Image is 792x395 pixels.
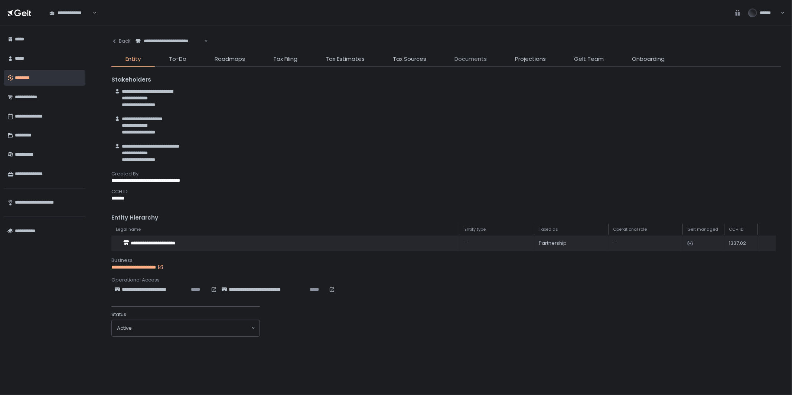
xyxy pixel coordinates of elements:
[632,55,665,63] span: Onboarding
[215,55,245,63] span: Roadmaps
[131,33,208,49] div: Search for option
[111,277,782,283] div: Operational Access
[117,325,132,332] span: active
[613,240,678,247] div: -
[111,171,782,177] div: Created By
[111,33,131,49] button: Back
[613,227,647,232] span: Operational role
[112,320,260,336] div: Search for option
[454,55,487,63] span: Documents
[111,311,126,318] span: Status
[326,55,365,63] span: Tax Estimates
[111,257,782,264] div: Business
[393,55,426,63] span: Tax Sources
[515,55,546,63] span: Projections
[574,55,604,63] span: Gelt Team
[111,76,782,84] div: Stakeholders
[465,240,530,247] div: -
[111,188,782,195] div: CCH ID
[539,240,604,247] div: Partnership
[169,55,186,63] span: To-Do
[132,325,251,332] input: Search for option
[465,227,486,232] span: Entity type
[729,227,743,232] span: CCH ID
[111,214,782,222] div: Entity Hierarchy
[687,227,718,232] span: Gelt managed
[539,227,558,232] span: Taxed as
[111,38,131,45] div: Back
[45,5,97,20] div: Search for option
[116,227,141,232] span: Legal name
[273,55,297,63] span: Tax Filing
[729,240,753,247] div: 1337.02
[126,55,141,63] span: Entity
